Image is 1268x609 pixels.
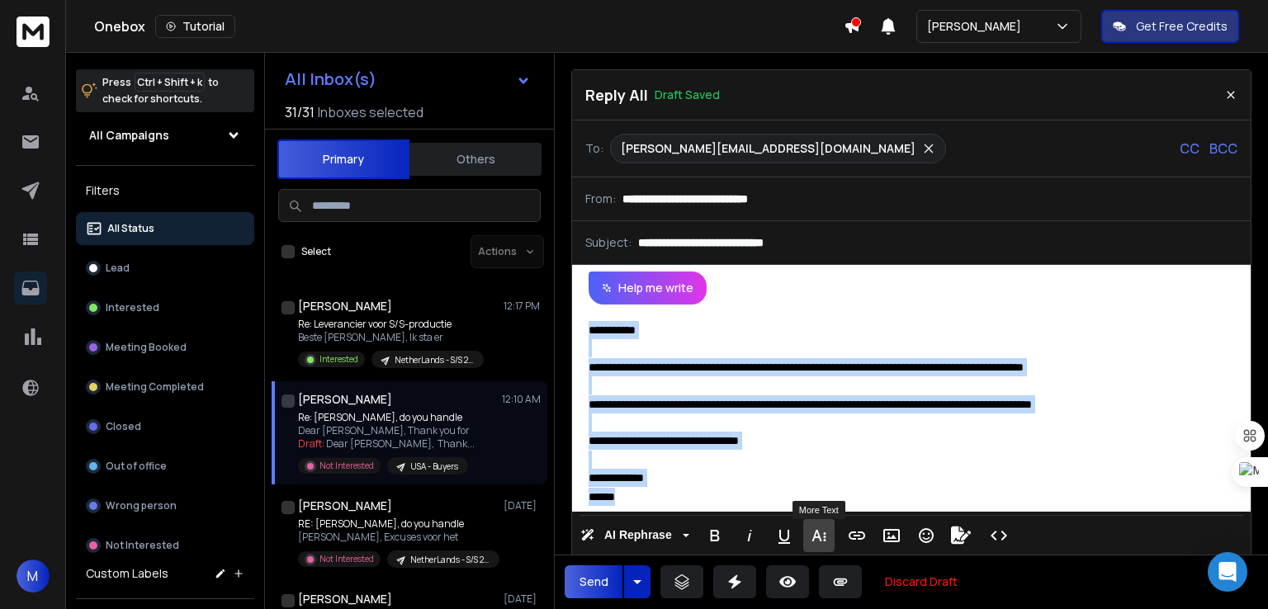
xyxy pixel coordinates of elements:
[94,15,844,38] div: Onebox
[1209,139,1237,158] p: BCC
[318,102,423,122] h3: Inboxes selected
[76,450,254,483] button: Out of office
[410,554,490,566] p: NetherLands - S/S 2026
[577,519,693,552] button: AI Rephrase
[298,591,392,607] h1: [PERSON_NAME]
[585,140,603,157] p: To:
[76,331,254,364] button: Meeting Booked
[319,353,358,366] p: Interested
[410,460,458,473] p: USA - Buyers
[298,424,475,437] p: Dear [PERSON_NAME], Thank you for
[106,380,204,394] p: Meeting Completed
[106,460,167,473] p: Out of office
[1101,10,1239,43] button: Get Free Credits
[983,519,1015,552] button: Code View
[872,565,971,598] button: Discard Draft
[106,262,130,275] p: Lead
[301,245,331,258] label: Select
[298,298,392,314] h1: [PERSON_NAME]
[911,519,942,552] button: Emoticons
[76,489,254,522] button: Wrong person
[876,519,907,552] button: Insert Image (Ctrl+P)
[504,300,541,313] p: 12:17 PM
[1180,139,1199,158] p: CC
[502,393,541,406] p: 12:10 AM
[927,18,1028,35] p: [PERSON_NAME]
[734,519,765,552] button: Italic (Ctrl+I)
[565,565,622,598] button: Send
[298,531,496,544] p: [PERSON_NAME], Excuses voor het
[504,592,541,606] p: [DATE]
[699,519,731,552] button: Bold (Ctrl+B)
[76,291,254,324] button: Interested
[76,371,254,404] button: Meeting Completed
[106,499,177,512] p: Wrong person
[504,499,541,512] p: [DATE]
[585,191,616,207] p: From:
[155,15,235,38] button: Tutorial
[298,498,392,514] h1: [PERSON_NAME]
[298,318,484,331] p: Re: Leverancier voor S/S-productie
[1208,552,1247,592] div: Open Intercom Messenger
[319,553,374,565] p: Not Interested
[655,87,720,103] p: Draft Saved
[409,141,542,177] button: Others
[106,420,141,433] p: Closed
[76,212,254,245] button: All Status
[76,529,254,562] button: Not Interested
[319,460,374,472] p: Not Interested
[298,437,324,451] span: Draft:
[106,301,159,314] p: Interested
[76,252,254,285] button: Lead
[589,271,707,304] button: Help me write
[585,234,632,251] p: Subject:
[76,410,254,443] button: Closed
[285,71,376,87] h1: All Inbox(s)
[89,127,169,144] h1: All Campaigns
[76,179,254,202] h3: Filters
[106,341,187,354] p: Meeting Booked
[107,222,154,235] p: All Status
[298,411,475,424] p: Re: [PERSON_NAME], do you handle
[395,354,474,366] p: NetherLands - S/S 2026
[298,391,392,408] h1: [PERSON_NAME]
[1136,18,1228,35] p: Get Free Credits
[102,74,219,107] p: Press to check for shortcuts.
[17,559,50,592] button: M
[621,140,916,157] p: [PERSON_NAME][EMAIL_ADDRESS][DOMAIN_NAME]
[135,73,205,92] span: Ctrl + Shift + k
[272,63,544,96] button: All Inbox(s)
[945,519,977,552] button: Signature
[792,501,845,519] div: More Text
[298,517,496,531] p: RE: [PERSON_NAME], do you handle
[601,528,675,542] span: AI Rephrase
[285,102,315,122] span: 31 / 31
[298,331,484,344] p: Beste [PERSON_NAME], Ik sta er
[585,83,648,106] p: Reply All
[86,565,168,582] h3: Custom Labels
[326,437,475,451] span: Dear [PERSON_NAME], Thank ...
[106,539,179,552] p: Not Interested
[76,119,254,152] button: All Campaigns
[277,139,409,179] button: Primary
